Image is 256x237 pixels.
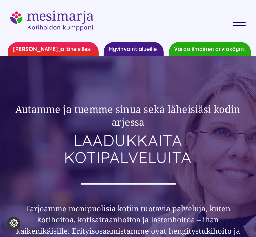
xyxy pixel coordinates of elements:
[8,42,99,56] a: [PERSON_NAME] ja läheisillesi
[10,11,93,31] img: Mesimarja – Kotihoidon Kumppani Logo
[228,19,251,26] a: Toggle Menu
[10,103,246,128] h2: Autamme ja tuemme sinua sekä läheisiäsi kodin arjessa
[104,42,164,56] a: Hyvinvointialueille
[169,42,251,56] a: Varaa ilmainen arviokäynti
[7,217,20,230] button: Evästeasetukset
[10,132,246,166] h1: LAADUKKAITA KOTIPALVELUITA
